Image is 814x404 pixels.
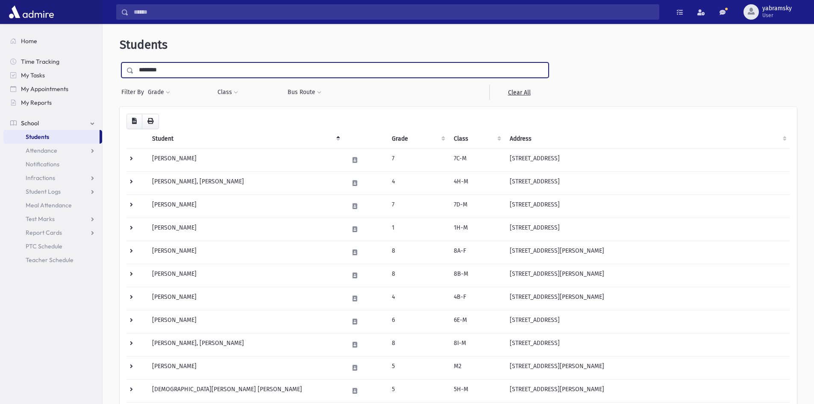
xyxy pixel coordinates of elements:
td: 5H-M [449,379,505,402]
td: [STREET_ADDRESS] [505,148,790,171]
td: [STREET_ADDRESS][PERSON_NAME] [505,264,790,287]
td: [STREET_ADDRESS] [505,195,790,218]
td: [STREET_ADDRESS][PERSON_NAME] [505,356,790,379]
td: 4 [387,287,449,310]
span: Students [120,38,168,52]
td: 8B-M [449,264,505,287]
span: Student Logs [26,188,61,195]
td: [STREET_ADDRESS] [505,171,790,195]
td: 6 [387,310,449,333]
td: [STREET_ADDRESS][PERSON_NAME] [505,379,790,402]
a: My Reports [3,96,102,109]
a: Teacher Schedule [3,253,102,267]
td: [STREET_ADDRESS][PERSON_NAME] [505,287,790,310]
td: [PERSON_NAME] [147,356,344,379]
td: 4B-F [449,287,505,310]
td: 8I-M [449,333,505,356]
td: M2 [449,356,505,379]
td: [STREET_ADDRESS][PERSON_NAME] [505,241,790,264]
button: CSV [126,114,142,129]
span: Infractions [26,174,55,182]
span: Time Tracking [21,58,59,65]
td: 1H-M [449,218,505,241]
span: Filter By [121,88,147,97]
span: School [21,119,39,127]
span: My Appointments [21,85,68,93]
td: 6E-M [449,310,505,333]
a: Attendance [3,144,102,157]
img: AdmirePro [7,3,56,21]
a: Notifications [3,157,102,171]
span: Test Marks [26,215,55,223]
span: Attendance [26,147,57,154]
a: Home [3,34,102,48]
a: Report Cards [3,226,102,239]
td: 8A-F [449,241,505,264]
span: yabramsky [762,5,792,12]
td: 1 [387,218,449,241]
td: [STREET_ADDRESS] [505,218,790,241]
td: [PERSON_NAME] [147,195,344,218]
td: 8 [387,241,449,264]
span: User [762,12,792,19]
td: 8 [387,333,449,356]
td: 5 [387,379,449,402]
td: 7D-M [449,195,505,218]
td: [PERSON_NAME], [PERSON_NAME] [147,333,344,356]
td: [PERSON_NAME] [147,264,344,287]
a: Time Tracking [3,55,102,68]
th: Class: activate to sort column ascending [449,129,505,149]
th: Grade: activate to sort column ascending [387,129,449,149]
span: Report Cards [26,229,62,236]
a: My Appointments [3,82,102,96]
th: Address: activate to sort column ascending [505,129,790,149]
span: PTC Schedule [26,242,62,250]
td: 7 [387,148,449,171]
a: Students [3,130,100,144]
span: Home [21,37,37,45]
td: [PERSON_NAME] [147,218,344,241]
td: [PERSON_NAME] [147,148,344,171]
span: My Reports [21,99,52,106]
td: 7 [387,195,449,218]
button: Bus Route [287,85,322,100]
button: Print [142,114,159,129]
td: [PERSON_NAME] [147,287,344,310]
span: Notifications [26,160,59,168]
td: 4H-M [449,171,505,195]
a: My Tasks [3,68,102,82]
span: My Tasks [21,71,45,79]
button: Grade [147,85,170,100]
a: Test Marks [3,212,102,226]
td: 4 [387,171,449,195]
td: [STREET_ADDRESS] [505,310,790,333]
a: Infractions [3,171,102,185]
th: Student: activate to sort column descending [147,129,344,149]
a: PTC Schedule [3,239,102,253]
td: 5 [387,356,449,379]
td: [DEMOGRAPHIC_DATA][PERSON_NAME] [PERSON_NAME] [147,379,344,402]
a: Clear All [489,85,549,100]
td: [PERSON_NAME] [147,310,344,333]
a: Meal Attendance [3,198,102,212]
td: [PERSON_NAME], [PERSON_NAME] [147,171,344,195]
td: 8 [387,264,449,287]
td: 7C-M [449,148,505,171]
button: Class [217,85,238,100]
span: Students [26,133,49,141]
td: [PERSON_NAME] [147,241,344,264]
span: Teacher Schedule [26,256,73,264]
a: Student Logs [3,185,102,198]
input: Search [129,4,659,20]
a: School [3,116,102,130]
span: Meal Attendance [26,201,72,209]
td: [STREET_ADDRESS] [505,333,790,356]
